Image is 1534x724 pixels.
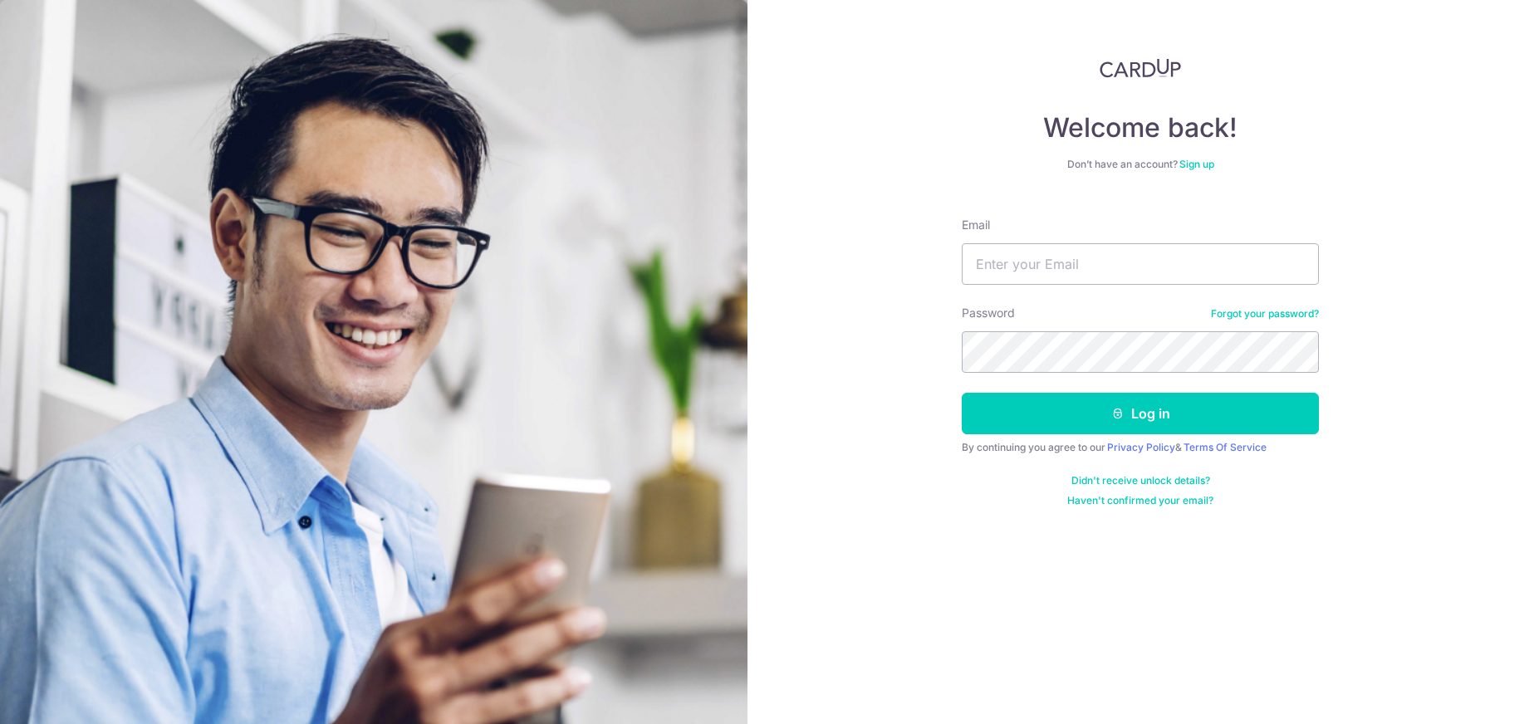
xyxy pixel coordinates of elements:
[962,111,1319,144] h4: Welcome back!
[1067,494,1213,507] a: Haven't confirmed your email?
[962,441,1319,454] div: By continuing you agree to our &
[1179,158,1214,170] a: Sign up
[1211,307,1319,320] a: Forgot your password?
[1184,441,1267,453] a: Terms Of Service
[1100,58,1181,78] img: CardUp Logo
[962,305,1015,321] label: Password
[962,243,1319,285] input: Enter your Email
[962,158,1319,171] div: Don’t have an account?
[962,393,1319,434] button: Log in
[1071,474,1210,487] a: Didn't receive unlock details?
[1107,441,1175,453] a: Privacy Policy
[962,217,990,233] label: Email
